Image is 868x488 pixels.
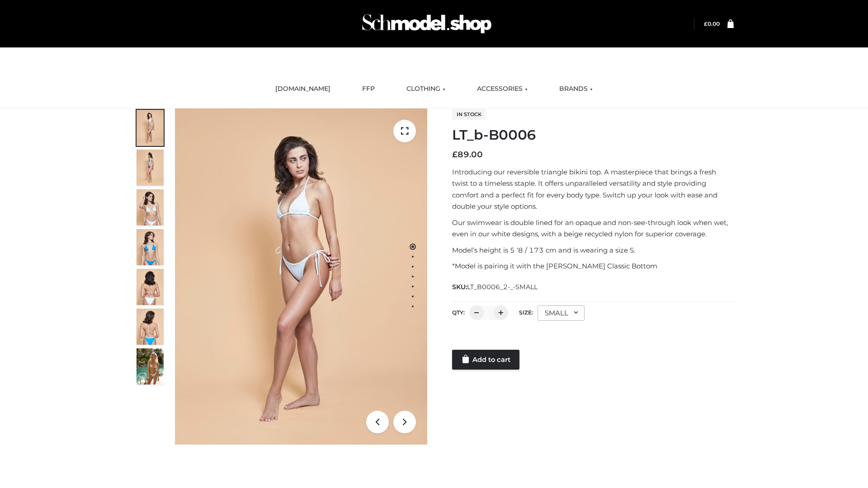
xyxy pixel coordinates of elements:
[355,79,382,99] a: FFP
[704,20,708,27] span: £
[452,350,519,370] a: Add to cart
[452,127,734,143] h1: LT_b-B0006
[452,217,734,240] p: Our swimwear is double lined for an opaque and non-see-through look when wet, even in our white d...
[704,20,720,27] a: £0.00
[470,79,534,99] a: ACCESSORIES
[519,309,533,316] label: Size:
[359,6,495,42] img: Schmodel Admin 964
[137,150,164,186] img: ArielClassicBikiniTop_CloudNine_AzureSky_OW114ECO_2-scaled.jpg
[137,309,164,345] img: ArielClassicBikiniTop_CloudNine_AzureSky_OW114ECO_8-scaled.jpg
[467,283,538,291] span: LT_B0006_2-_-SMALL
[137,189,164,225] img: ArielClassicBikiniTop_CloudNine_AzureSky_OW114ECO_3-scaled.jpg
[538,305,585,321] div: SMALL
[452,109,486,120] span: In stock
[269,79,337,99] a: [DOMAIN_NAME]
[137,229,164,265] img: ArielClassicBikiniTop_CloudNine_AzureSky_OW114ECO_4-scaled.jpg
[452,282,538,292] span: SKU:
[452,309,465,316] label: QTY:
[452,150,483,160] bdi: 89.00
[452,166,734,212] p: Introducing our reversible triangle bikini top. A masterpiece that brings a fresh twist to a time...
[452,244,734,256] p: Model’s height is 5 ‘8 / 173 cm and is wearing a size S.
[137,110,164,146] img: ArielClassicBikiniTop_CloudNine_AzureSky_OW114ECO_1-scaled.jpg
[400,79,452,99] a: CLOTHING
[137,269,164,305] img: ArielClassicBikiniTop_CloudNine_AzureSky_OW114ECO_7-scaled.jpg
[175,108,427,445] img: ArielClassicBikiniTop_CloudNine_AzureSky_OW114ECO_1
[137,348,164,385] img: Arieltop_CloudNine_AzureSky2.jpg
[452,150,458,160] span: £
[452,260,734,272] p: *Model is pairing it with the [PERSON_NAME] Classic Bottom
[552,79,599,99] a: BRANDS
[704,20,720,27] bdi: 0.00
